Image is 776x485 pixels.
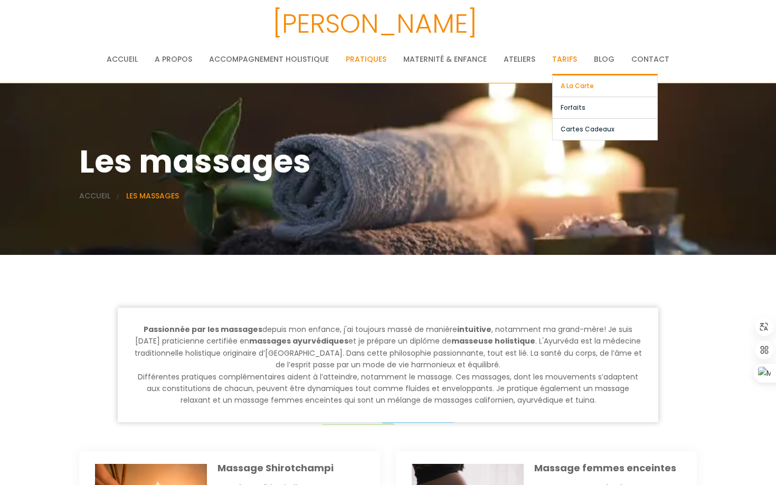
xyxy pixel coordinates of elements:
[451,336,535,346] span: masseuse holistique
[553,75,657,97] a: A la carte
[594,49,614,70] a: Blog
[95,461,364,476] h4: Massage Shirotchampi
[126,189,179,202] li: Les massages
[118,308,658,422] h5: depuis mon enfance, j'ai toujours massé de manière , notamment ma grand-mère! Je suis [DATE] prat...
[552,49,577,70] a: Tarifs
[29,3,721,45] h3: [PERSON_NAME]
[457,324,491,335] span: intuitive
[79,191,110,201] a: Accueil
[209,49,329,70] a: Accompagnement holistique
[346,49,386,70] a: Pratiques
[631,49,669,70] a: Contact
[79,136,697,187] h1: Les massages
[249,336,348,346] span: massages ayurvédiques
[553,119,657,140] a: Cartes cadeaux
[412,461,681,476] h4: Massage femmes enceintes
[504,49,535,70] a: Ateliers
[155,49,192,70] a: A propos
[553,97,657,118] a: Forfaits
[403,49,487,70] a: Maternité & Enfance
[107,49,138,70] a: Accueil
[144,324,262,335] span: Passionnée par les massages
